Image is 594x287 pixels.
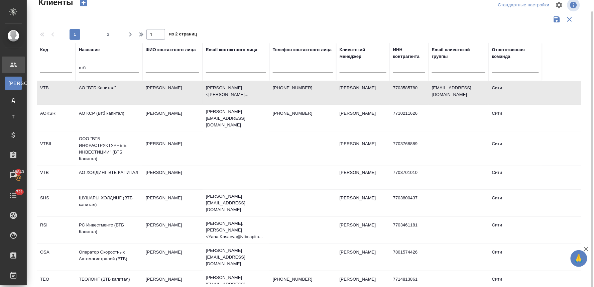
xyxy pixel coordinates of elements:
td: Сити [489,218,542,242]
td: Сити [489,246,542,269]
p: [PERSON_NAME] <[PERSON_NAME]... [206,85,266,98]
td: 7703800437 [390,191,429,215]
div: ИНН контрагента [393,46,425,60]
td: ООО "ВТБ ИНФРАСТРУКТУРНЫЕ ИНВЕСТИЦИИ" (ВТБ Капитал) [76,132,142,166]
p: [PHONE_NUMBER] [273,276,333,283]
p: [PHONE_NUMBER] [273,110,333,117]
div: Код [40,46,48,53]
td: АО ХОЛДИНГ ВТБ КАПИТАЛ [76,166,142,189]
a: [PERSON_NAME] [5,77,22,90]
td: [PERSON_NAME] [336,137,390,161]
a: Д [5,93,22,107]
p: [PERSON_NAME], [PERSON_NAME] <Yana.Kasaeva@vtbcapita... [206,220,266,240]
td: 7710211626 [390,107,429,130]
td: 7703701010 [390,166,429,189]
div: Название [79,46,100,53]
td: [PERSON_NAME] [142,218,203,242]
a: 721 [2,187,25,204]
span: из 2 страниц [169,30,197,40]
td: 7703461181 [390,218,429,242]
button: 2 [103,29,114,40]
td: AOKSR [37,107,76,130]
td: Сити [489,107,542,130]
td: [PERSON_NAME] [142,191,203,215]
td: OSA [37,246,76,269]
td: Сити [489,191,542,215]
td: Сити [489,166,542,189]
div: Телефон контактного лица [273,46,332,53]
a: 19843 [2,167,25,184]
td: SHS [37,191,76,215]
td: 7703768889 [390,137,429,161]
td: АО "ВТБ Капитал" [76,81,142,105]
td: [PERSON_NAME] [142,81,203,105]
td: [PERSON_NAME] [142,107,203,130]
td: [PERSON_NAME] [142,246,203,269]
td: VTB [37,166,76,189]
td: [PERSON_NAME] [142,137,203,161]
td: [PERSON_NAME] [142,166,203,189]
p: [PERSON_NAME][EMAIL_ADDRESS][DOMAIN_NAME] [206,193,266,213]
td: [EMAIL_ADDRESS][DOMAIN_NAME] [429,81,489,105]
span: [PERSON_NAME] [8,80,18,87]
td: АО КСР (Втб капитал) [76,107,142,130]
span: Д [8,97,18,103]
p: [PERSON_NAME][EMAIL_ADDRESS][DOMAIN_NAME] [206,247,266,267]
p: [PERSON_NAME][EMAIL_ADDRESS][DOMAIN_NAME] [206,108,266,128]
td: [PERSON_NAME] [336,107,390,130]
div: Ответственная команда [492,46,539,60]
button: 🙏 [571,250,587,267]
div: Email контактного лица [206,46,257,53]
td: 7703585780 [390,81,429,105]
button: Сбросить фильтры [563,13,576,26]
td: VTBII [37,137,76,161]
td: 7801574426 [390,246,429,269]
td: [PERSON_NAME] [336,166,390,189]
a: Т [5,110,22,123]
button: Сохранить фильтры [551,13,563,26]
p: [PHONE_NUMBER] [273,85,333,91]
td: ШУШАРЫ ХОЛДИНГ (ВТБ капитал) [76,191,142,215]
td: VTB [37,81,76,105]
span: 2 [103,31,114,38]
td: RSI [37,218,76,242]
td: [PERSON_NAME] [336,246,390,269]
td: [PERSON_NAME] [336,81,390,105]
div: Email клиентской группы [432,46,485,60]
span: 19843 [9,169,28,175]
td: Сити [489,137,542,161]
div: ФИО контактного лица [146,46,196,53]
div: Клиентский менеджер [340,46,386,60]
td: Оператор Скоростных Автомагистралей (ВТБ) [76,246,142,269]
span: 721 [12,189,27,195]
span: Т [8,113,18,120]
td: [PERSON_NAME] [336,218,390,242]
span: 🙏 [573,252,585,266]
td: [PERSON_NAME] [336,191,390,215]
td: РС Инвестментс (ВТБ Капитал) [76,218,142,242]
td: Сити [489,81,542,105]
